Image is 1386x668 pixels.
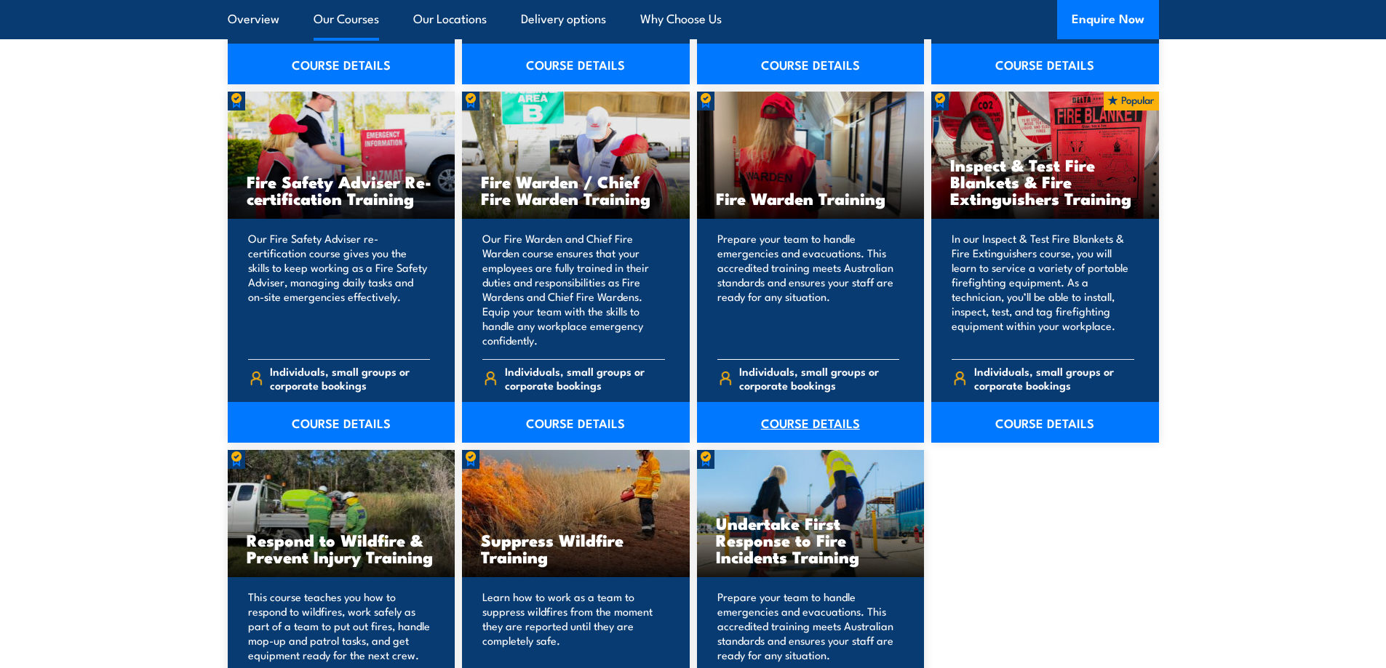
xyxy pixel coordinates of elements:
a: COURSE DETAILS [931,44,1159,84]
a: COURSE DETAILS [228,44,455,84]
p: Prepare your team to handle emergencies and evacuations. This accredited training meets Australia... [717,589,900,662]
a: COURSE DETAILS [228,402,455,443]
a: COURSE DETAILS [931,402,1159,443]
h3: Suppress Wildfire Training [481,531,671,565]
span: Individuals, small groups or corporate bookings [739,364,899,392]
a: COURSE DETAILS [462,44,690,84]
h3: Fire Warden Training [716,190,906,206]
p: Prepare your team to handle emergencies and evacuations. This accredited training meets Australia... [717,231,900,347]
a: COURSE DETAILS [697,44,925,84]
h3: Respond to Wildfire & Prevent Injury Training [247,531,437,565]
a: COURSE DETAILS [697,402,925,443]
span: Individuals, small groups or corporate bookings [505,364,665,392]
p: This course teaches you how to respond to wildfires, work safely as part of a team to put out fir... [248,589,431,662]
p: Learn how to work as a team to suppress wildfires from the moment they are reported until they ar... [482,589,665,662]
span: Individuals, small groups or corporate bookings [270,364,430,392]
h3: Fire Warden / Chief Fire Warden Training [481,173,671,206]
p: Our Fire Warden and Chief Fire Warden course ensures that your employees are fully trained in the... [482,231,665,347]
h3: Fire Safety Adviser Re-certification Training [247,173,437,206]
h3: Undertake First Response to Fire Incidents Training [716,515,906,565]
a: COURSE DETAILS [462,402,690,443]
h3: Inspect & Test Fire Blankets & Fire Extinguishers Training [950,156,1140,206]
span: Individuals, small groups or corporate bookings [974,364,1134,392]
p: Our Fire Safety Adviser re-certification course gives you the skills to keep working as a Fire Sa... [248,231,431,347]
p: In our Inspect & Test Fire Blankets & Fire Extinguishers course, you will learn to service a vari... [952,231,1134,347]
